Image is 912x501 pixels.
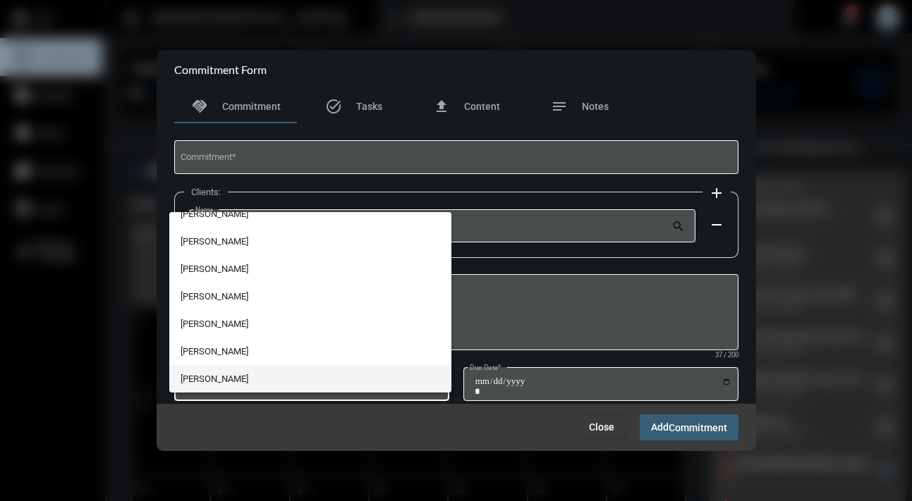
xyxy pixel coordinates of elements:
span: [PERSON_NAME] [181,228,440,255]
span: [PERSON_NAME] [181,310,440,338]
span: [PERSON_NAME] [181,338,440,365]
span: [PERSON_NAME] [181,200,440,228]
span: [PERSON_NAME] [181,283,440,310]
span: [PERSON_NAME] [181,365,440,392]
span: [PERSON_NAME] [181,255,440,283]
